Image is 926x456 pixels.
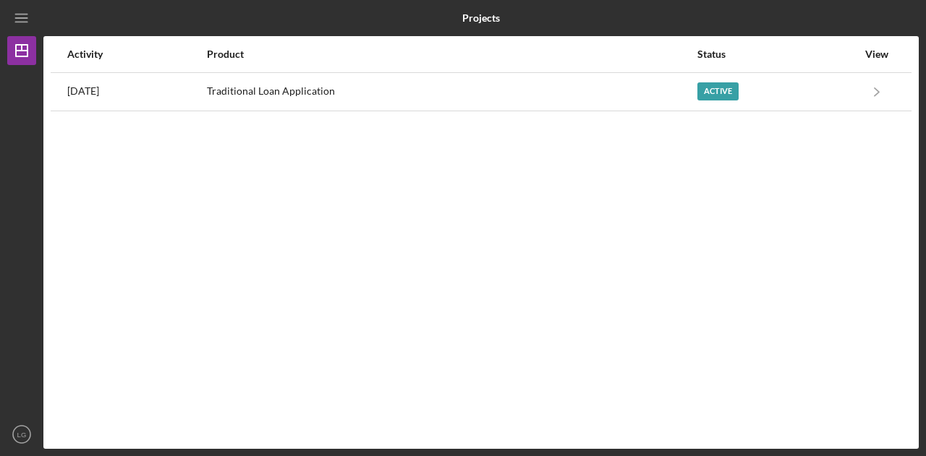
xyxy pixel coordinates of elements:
[697,82,739,100] div: Active
[462,12,500,24] b: Projects
[859,48,895,60] div: View
[207,74,696,110] div: Traditional Loan Application
[17,431,27,439] text: LG
[67,48,205,60] div: Activity
[67,85,99,97] time: 2025-07-23 14:13
[7,420,36,449] button: LG
[697,48,857,60] div: Status
[207,48,696,60] div: Product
